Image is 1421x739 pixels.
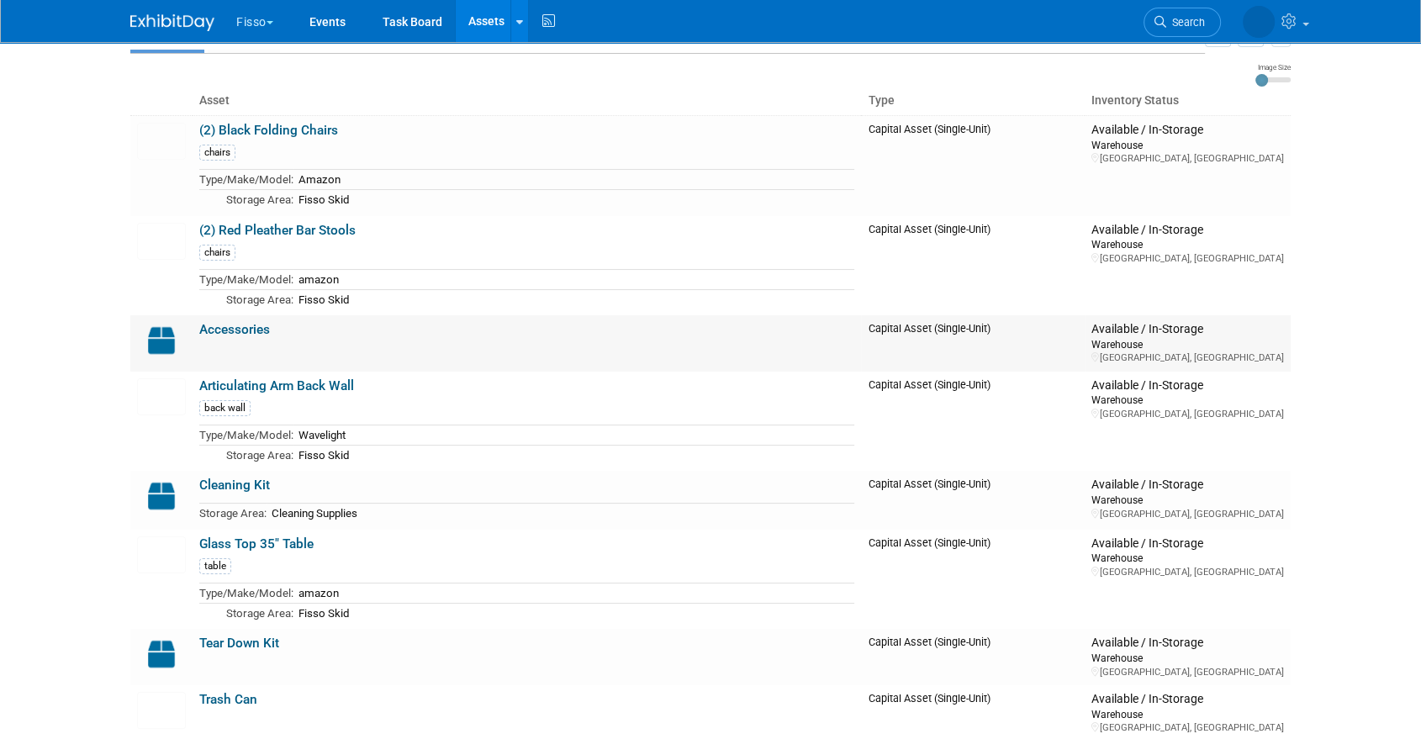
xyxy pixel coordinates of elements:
div: [GEOGRAPHIC_DATA], [GEOGRAPHIC_DATA] [1091,508,1284,520]
span: Storage Area: [226,293,293,306]
div: table [199,558,231,574]
a: Accessories [199,322,270,337]
td: Fisso Skid [293,445,854,464]
td: Fisso Skid [293,289,854,309]
a: Cleaning Kit [199,478,270,493]
td: Capital Asset (Single-Unit) [861,629,1085,684]
span: Search [1166,16,1205,29]
td: Wavelight [293,425,854,446]
td: Type/Make/Model: [199,170,293,190]
div: Available / In-Storage [1091,478,1284,493]
div: Warehouse [1091,337,1284,351]
span: Storage Area: [226,449,293,462]
td: Capital Asset (Single-Unit) [861,216,1085,316]
div: [GEOGRAPHIC_DATA], [GEOGRAPHIC_DATA] [1091,566,1284,578]
th: Type [861,87,1085,115]
img: Capital-Asset-Icon-2.png [137,478,186,515]
div: Warehouse [1091,138,1284,152]
img: Capital-Asset-Icon-2.png [137,636,186,673]
div: Available / In-Storage [1091,536,1284,552]
div: chairs [199,245,235,261]
div: Warehouse [1091,651,1284,665]
div: Available / In-Storage [1091,636,1284,651]
td: Fisso Skid [293,189,854,209]
div: Warehouse [1091,707,1284,721]
div: Available / In-Storage [1091,322,1284,337]
span: Storage Area: [226,607,293,620]
a: Search [1144,8,1221,37]
span: Storage Area: [226,193,293,206]
a: Glass Top 35" Table [199,536,314,552]
div: [GEOGRAPHIC_DATA], [GEOGRAPHIC_DATA] [1091,721,1284,734]
td: Type/Make/Model: [199,583,293,604]
div: [GEOGRAPHIC_DATA], [GEOGRAPHIC_DATA] [1091,152,1284,165]
img: ExhibitDay [130,14,214,31]
div: [GEOGRAPHIC_DATA], [GEOGRAPHIC_DATA] [1091,351,1284,364]
div: [GEOGRAPHIC_DATA], [GEOGRAPHIC_DATA] [1091,666,1284,678]
a: Trash Can [199,692,257,707]
div: [GEOGRAPHIC_DATA], [GEOGRAPHIC_DATA] [1091,408,1284,420]
td: amazon [293,270,854,290]
div: [GEOGRAPHIC_DATA], [GEOGRAPHIC_DATA] [1091,252,1284,265]
td: Fisso Skid [293,603,854,622]
a: Articulating Arm Back Wall [199,378,354,393]
td: Capital Asset (Single-Unit) [861,530,1085,630]
td: Capital Asset (Single-Unit) [861,315,1085,371]
a: (2) Black Folding Chairs [199,123,338,138]
div: Available / In-Storage [1091,378,1284,393]
img: Capital-Asset-Icon-2.png [137,322,186,359]
td: amazon [293,583,854,604]
div: Warehouse [1091,493,1284,507]
div: Available / In-Storage [1091,123,1284,138]
div: Warehouse [1091,393,1284,407]
td: Amazon [293,170,854,190]
a: Tear Down Kit [199,636,279,651]
td: Capital Asset (Single-Unit) [861,471,1085,529]
div: back wall [199,400,251,416]
td: Type/Make/Model: [199,425,293,446]
span: Storage Area: [199,507,267,520]
td: Capital Asset (Single-Unit) [861,372,1085,472]
div: Available / In-Storage [1091,692,1284,707]
a: (2) Red Pleather Bar Stools [199,223,356,238]
td: Cleaning Supplies [267,503,854,522]
th: Asset [193,87,861,115]
div: Warehouse [1091,551,1284,565]
div: Image Size [1255,62,1291,72]
td: Type/Make/Model: [199,270,293,290]
img: Leigh Jergensen [1243,6,1275,38]
td: Capital Asset (Single-Unit) [861,115,1085,215]
div: Warehouse [1091,237,1284,251]
div: chairs [199,145,235,161]
div: Available / In-Storage [1091,223,1284,238]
